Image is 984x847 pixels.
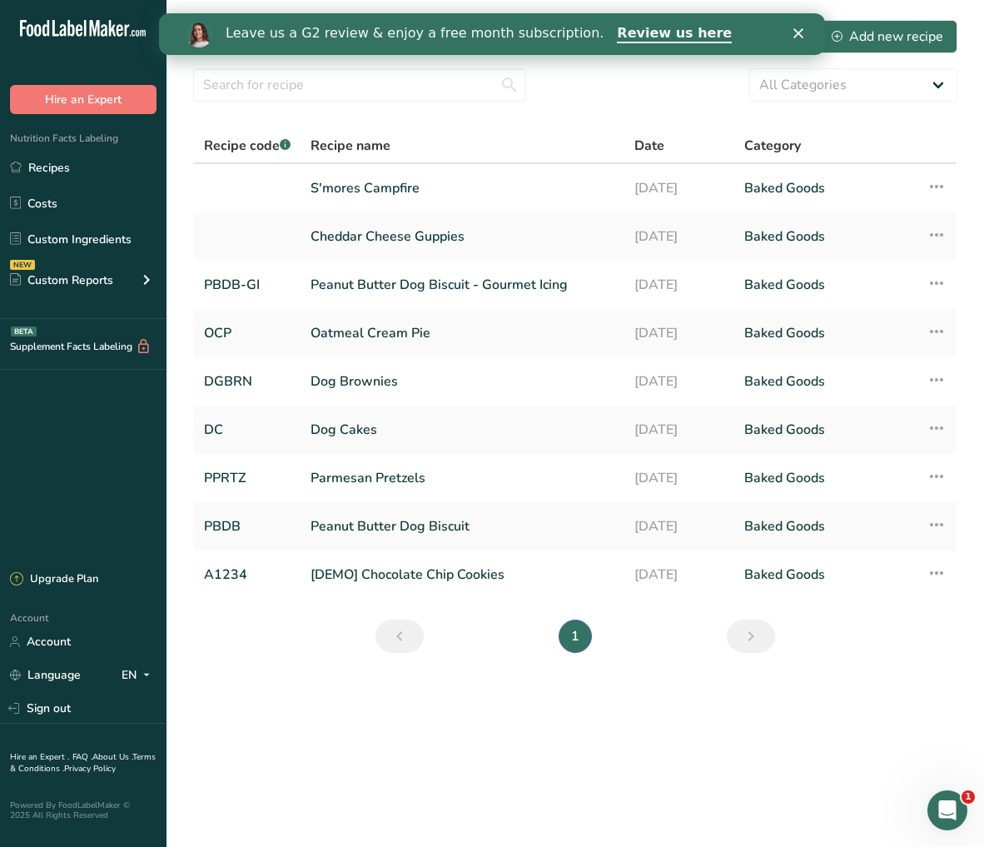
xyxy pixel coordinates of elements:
a: Baked Goods [744,509,907,544]
div: How to Print Your Labels & Choose the Right Printer [34,429,279,464]
div: Upgrade Plan [10,571,98,588]
span: Messages [97,561,154,573]
iframe: Intercom live chat [927,790,967,830]
div: Send us a message [34,238,278,256]
a: [DATE] [634,557,725,592]
button: Help [166,520,250,586]
a: Peanut Butter Dog Biscuit - Gourmet Icing [311,267,614,302]
a: Baked Goods [744,171,907,206]
a: Parmesan Pretzels [311,461,614,496]
a: Terms & Conditions . [10,751,156,775]
a: Previous page [375,620,424,653]
iframe: Intercom live chat banner [159,13,825,55]
a: Language [10,660,81,690]
a: Next page [727,620,775,653]
div: Close [286,27,316,57]
div: Hire an Expert Services [34,398,279,416]
a: Baked Goods [744,461,907,496]
div: Powered By FoodLabelMaker © 2025 All Rights Reserved [10,800,157,820]
span: Recipe name [311,136,390,156]
a: Baked Goods [744,557,907,592]
div: How Subscription Upgrades Work on [DOMAIN_NAME] [34,477,279,512]
a: Hire an Expert . [10,751,69,763]
a: Oatmeal Cream Pie [311,316,614,351]
input: Search for recipe [193,68,526,102]
button: Add new recipe [818,20,957,53]
a: S'mores Campfire [311,171,614,206]
div: How to Print Your Labels & Choose the Right Printer [24,422,309,471]
img: logo [33,37,145,52]
span: Help [195,561,221,573]
div: How to Create and Customize a Compliant Nutrition Label with Food Label Maker [34,332,279,385]
a: DGBRN [204,364,291,399]
div: How Subscription Upgrades Work on [DOMAIN_NAME] [24,471,309,519]
img: Profile image for Reem [241,27,275,60]
a: [DATE] [634,267,725,302]
a: Cheddar Cheese Guppies [311,219,614,254]
a: Peanut Butter Dog Biscuit [311,509,614,544]
button: Search for help [24,286,309,319]
span: Date [634,136,664,156]
p: How can we help? [33,175,300,203]
div: Close [634,15,651,25]
button: Messages [83,520,166,586]
span: 1 [962,790,975,804]
a: [DATE] [634,316,725,351]
div: Hire an Expert Services [24,391,309,422]
img: Profile image for Rana [178,27,211,60]
div: Send us a message [17,224,316,270]
a: Baked Goods [744,364,907,399]
a: [DATE] [634,509,725,544]
a: Baked Goods [744,267,907,302]
a: Dog Cakes [311,412,614,447]
a: PBDB-GI [204,267,291,302]
a: Baked Goods [744,219,907,254]
a: [DATE] [634,219,725,254]
a: PBDB [204,509,291,544]
a: [DATE] [634,364,725,399]
a: About Us . [92,751,132,763]
img: Profile image for Rachelle [210,27,243,60]
a: Baked Goods [744,412,907,447]
span: Recipe code [204,137,291,155]
a: Dog Brownies [311,364,614,399]
a: [DATE] [634,461,725,496]
span: Category [744,136,801,156]
a: DC [204,412,291,447]
span: News [276,561,307,573]
div: How to Create and Customize a Compliant Nutrition Label with Food Label Maker [24,326,309,391]
div: Custom Reports [10,272,113,289]
a: A1234 [204,557,291,592]
div: BETA [11,326,37,336]
span: Search for help [34,294,135,311]
a: Privacy Policy [64,763,116,775]
a: [DATE] [634,412,725,447]
p: Hi [PERSON_NAME] 👋 [33,118,300,175]
a: OCP [204,316,291,351]
button: Hire an Expert [10,85,157,114]
a: FAQ . [72,751,92,763]
button: News [250,520,333,586]
a: [DATE] [634,171,725,206]
a: [DEMO] Chocolate Chip Cookies [311,557,614,592]
div: EN [122,665,157,685]
div: Add new recipe [832,27,943,47]
span: Home [22,561,60,573]
div: NEW [10,260,35,270]
a: PPRTZ [204,461,291,496]
a: Baked Goods [744,316,907,351]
